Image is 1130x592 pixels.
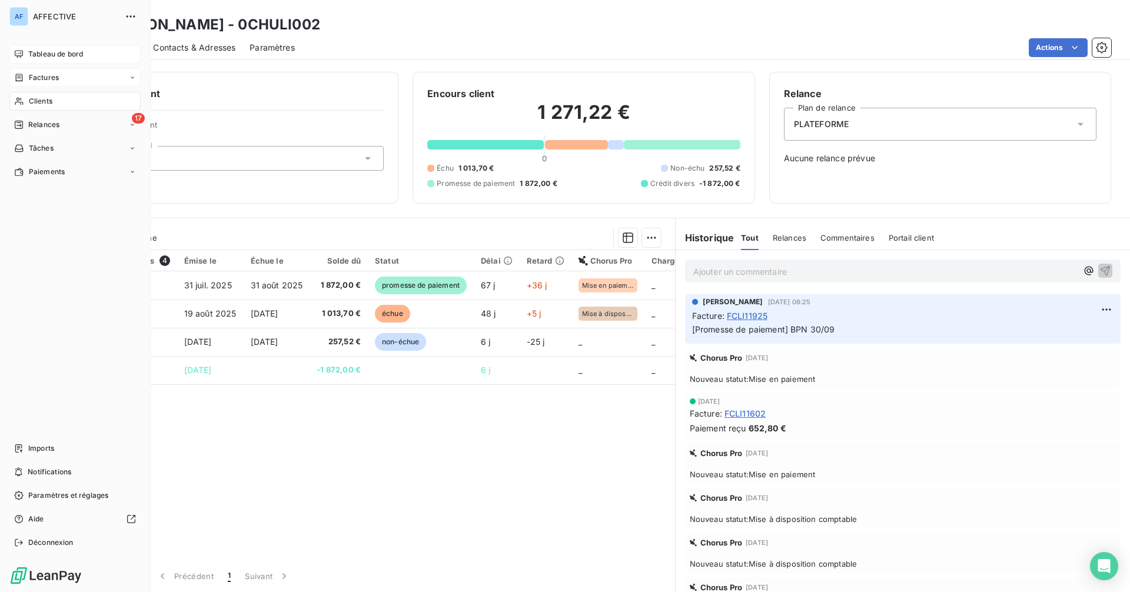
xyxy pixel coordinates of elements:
[698,398,720,405] span: [DATE]
[741,233,759,242] span: Tout
[700,353,743,362] span: Chorus Pro
[29,72,59,83] span: Factures
[727,310,767,322] span: FCLI11925
[746,494,768,501] span: [DATE]
[28,119,59,130] span: Relances
[652,280,655,290] span: _
[582,310,634,317] span: Mise à disposition comptable
[153,42,235,54] span: Contacts & Adresses
[481,256,513,265] div: Délai
[579,256,637,265] div: Chorus Pro
[33,12,118,21] span: AFFECTIVE
[159,255,170,266] span: 4
[652,365,655,375] span: _
[699,178,740,189] span: -1 872,00 €
[184,365,212,375] span: [DATE]
[579,365,582,375] span: _
[29,143,54,154] span: Tâches
[28,443,54,454] span: Imports
[542,154,547,163] span: 0
[889,233,934,242] span: Portail client
[746,354,768,361] span: [DATE]
[29,167,65,177] span: Paiements
[132,113,145,124] span: 17
[749,422,786,434] span: 652,80 €
[768,298,811,305] span: [DATE] 08:25
[690,470,1116,479] span: Nouveau statut : Mise en paiement
[690,422,746,434] span: Paiement reçu
[251,337,278,347] span: [DATE]
[652,337,655,347] span: _
[238,564,297,588] button: Suivant
[692,324,835,334] span: [Promesse de paiement] BPN 30/09
[746,539,768,546] span: [DATE]
[184,256,237,265] div: Émise le
[29,96,52,107] span: Clients
[1090,552,1118,580] div: Open Intercom Messenger
[709,163,740,174] span: 257,52 €
[650,178,694,189] span: Crédit divers
[71,87,384,101] h6: Informations client
[251,308,278,318] span: [DATE]
[317,280,361,291] span: 1 872,00 €
[28,514,44,524] span: Aide
[251,280,303,290] span: 31 août 2025
[95,120,384,137] span: Propriétés Client
[317,308,361,320] span: 1 013,70 €
[700,538,743,547] span: Chorus Pro
[458,163,494,174] span: 1 013,70 €
[700,493,743,503] span: Chorus Pro
[700,448,743,458] span: Chorus Pro
[427,101,740,136] h2: 1 271,22 €
[221,564,238,588] button: 1
[317,256,361,265] div: Solde dû
[481,280,496,290] span: 67 j
[9,566,82,585] img: Logo LeanPay
[746,450,768,457] span: [DATE]
[724,407,766,420] span: FCLI11602
[228,570,231,582] span: 1
[437,163,454,174] span: Échu
[527,280,547,290] span: +36 j
[670,163,704,174] span: Non-échu
[375,277,467,294] span: promesse de paiement
[251,256,303,265] div: Échue le
[317,336,361,348] span: 257,52 €
[427,87,494,101] h6: Encours client
[184,337,212,347] span: [DATE]
[527,337,545,347] span: -25 j
[375,305,410,322] span: échue
[1029,38,1088,57] button: Actions
[794,118,849,130] span: PLATEFORME
[375,333,426,351] span: non-échue
[481,308,496,318] span: 48 j
[784,87,1096,101] h6: Relance
[700,583,743,592] span: Chorus Pro
[676,231,734,245] h6: Historique
[692,310,724,322] span: Facture :
[520,178,557,189] span: 1 872,00 €
[481,365,490,375] span: 6 j
[184,280,232,290] span: 31 juil. 2025
[149,564,221,588] button: Précédent
[690,514,1116,524] span: Nouveau statut : Mise à disposition comptable
[184,308,237,318] span: 19 août 2025
[9,510,141,528] a: Aide
[527,308,541,318] span: +5 j
[437,178,515,189] span: Promesse de paiement
[317,364,361,376] span: -1 872,00 €
[784,152,1096,164] span: Aucune relance prévue
[28,467,71,477] span: Notifications
[652,308,655,318] span: _
[820,233,875,242] span: Commentaires
[746,584,768,591] span: [DATE]
[104,14,320,35] h3: [PERSON_NAME] - 0CHULI002
[582,282,634,289] span: Mise en paiement
[28,537,74,548] span: Déconnexion
[690,559,1116,568] span: Nouveau statut : Mise à disposition comptable
[375,256,467,265] div: Statut
[703,297,763,307] span: [PERSON_NAME]
[579,337,582,347] span: _
[690,374,1116,384] span: Nouveau statut : Mise en paiement
[28,490,108,501] span: Paramètres et réglages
